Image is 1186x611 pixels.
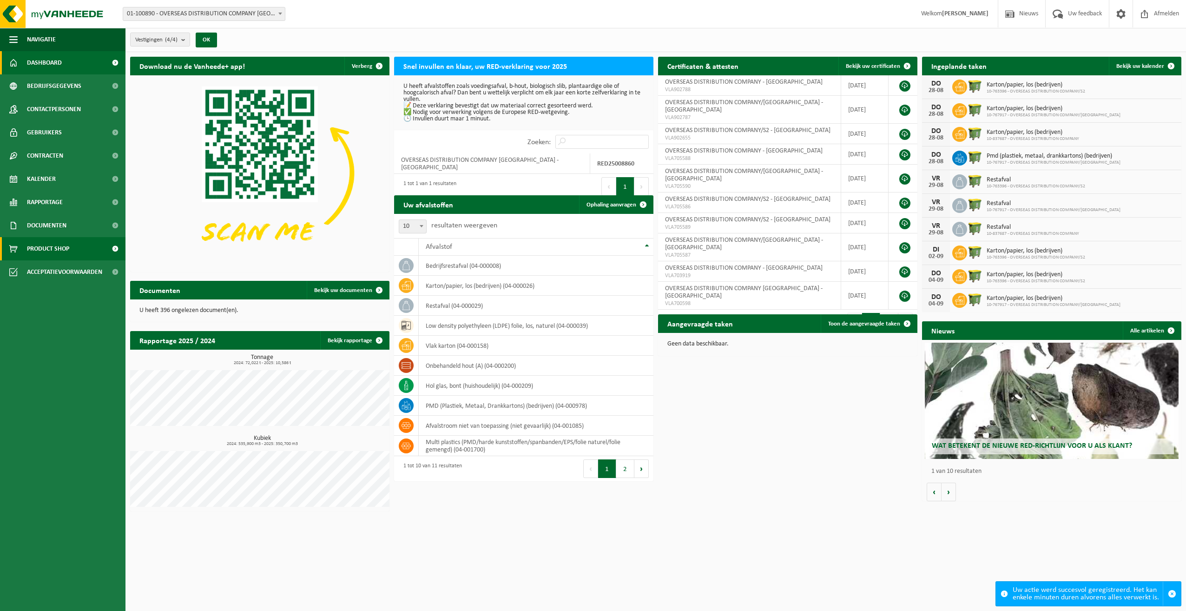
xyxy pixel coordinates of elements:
[27,51,62,74] span: Dashboard
[987,271,1085,279] span: Karton/papier, los (bedrijven)
[665,285,823,299] span: OVERSEAS DISTRIBUTION COMPANY [GEOGRAPHIC_DATA] - [GEOGRAPHIC_DATA]
[165,37,178,43] count: (4/4)
[987,113,1120,118] span: 10-767917 - OVERSEAS DISTRIBUTION COMPANY/[GEOGRAPHIC_DATA]
[399,220,426,233] span: 10
[841,261,889,282] td: [DATE]
[927,483,942,501] button: Vorige
[1013,582,1163,606] div: Uw actie werd succesvol geregistreerd. Het kan enkele minuten duren alvorens alles verwerkt is.
[634,459,649,478] button: Next
[927,246,945,253] div: DI
[987,279,1085,284] span: 10-763396 - OVERSEAS DISTRIBUTION COMPANY/S2
[419,416,653,436] td: afvalstroom niet van toepassing (niet gevaarlijk) (04-001085)
[967,149,983,165] img: WB-1100-HPE-GN-50
[667,341,908,347] p: Geen data beschikbaar.
[665,196,830,203] span: OVERSEAS DISTRIBUTION COMPANY/S2 - [GEOGRAPHIC_DATA]
[927,135,945,141] div: 28-08
[130,331,224,349] h2: Rapportage 2025 / 2024
[527,139,551,146] label: Zoeken:
[665,265,823,272] span: OVERSEAS DISTRIBUTION COMPANY - [GEOGRAPHIC_DATA]
[196,33,217,47] button: OK
[665,147,823,154] span: OVERSEAS DISTRIBUTION COMPANY - [GEOGRAPHIC_DATA]
[130,57,254,75] h2: Download nu de Vanheede+ app!
[307,281,389,299] a: Bekijk uw documenten
[841,213,889,233] td: [DATE]
[987,302,1120,308] span: 10-767917 - OVERSEAS DISTRIBUTION COMPANY/[GEOGRAPHIC_DATA]
[932,442,1132,450] span: Wat betekent de nieuwe RED-richtlijn voor u als klant?
[665,114,834,121] span: VLA902787
[942,483,956,501] button: Volgende
[925,343,1179,459] a: Wat betekent de nieuwe RED-richtlijn voor u als klant?
[419,436,653,456] td: multi plastics (PMD/harde kunststoffen/spanbanden/EPS/folie naturel/folie gemengd) (04-001700)
[927,182,945,189] div: 29-08
[399,176,456,197] div: 1 tot 1 van 1 resultaten
[665,224,834,231] span: VLA705589
[352,63,372,69] span: Verberg
[616,177,634,196] button: 1
[927,253,945,260] div: 02-09
[987,129,1079,136] span: Karton/papier, los (bedrijven)
[841,165,889,193] td: [DATE]
[927,104,945,111] div: DO
[27,144,63,167] span: Contracten
[419,296,653,316] td: restafval (04-000029)
[942,10,988,17] strong: [PERSON_NAME]
[135,435,389,446] h3: Kubiek
[344,57,389,75] button: Verberg
[931,468,1177,475] p: 1 van 10 resultaten
[665,86,834,93] span: VLA902788
[927,293,945,301] div: DO
[987,160,1120,166] span: 10-767917 - OVERSEAS DISTRIBUTION COMPANY/[GEOGRAPHIC_DATA]
[27,74,81,98] span: Bedrijfsgegevens
[927,80,945,87] div: DO
[927,206,945,213] div: 29-08
[123,7,285,20] span: 01-100890 - OVERSEAS DISTRIBUTION COMPANY NV - ANTWERPEN
[841,282,889,310] td: [DATE]
[665,134,834,142] span: VLA902655
[27,191,63,214] span: Rapportage
[394,57,576,75] h2: Snel invullen en klaar, uw RED-verklaring voor 2025
[841,124,889,144] td: [DATE]
[419,376,653,396] td: hol glas, bont (huishoudelijk) (04-000209)
[927,175,945,182] div: VR
[665,155,834,162] span: VLA705588
[665,168,823,182] span: OVERSEAS DISTRIBUTION COMPANY/[GEOGRAPHIC_DATA] - [GEOGRAPHIC_DATA]
[403,83,644,122] p: U heeft afvalstoffen zoals voedingsafval, b-hout, biologisch slib, plantaardige olie of hoogcalor...
[927,111,945,118] div: 28-08
[27,28,56,51] span: Navigatie
[927,230,945,236] div: 29-08
[27,214,66,237] span: Documenten
[987,89,1085,94] span: 10-763396 - OVERSEAS DISTRIBUTION COMPANY/S2
[927,87,945,94] div: 28-08
[665,127,830,134] span: OVERSEAS DISTRIBUTION COMPANY/S2 - [GEOGRAPHIC_DATA]
[665,79,823,86] span: OVERSEAS DISTRIBUTION COMPANY - [GEOGRAPHIC_DATA]
[1116,63,1164,69] span: Bekijk uw kalender
[579,195,652,214] a: Ophaling aanvragen
[967,173,983,189] img: WB-1100-HPE-GN-50
[927,222,945,230] div: VR
[135,354,389,365] h3: Tonnage
[135,442,389,446] span: 2024: 535,900 m3 - 2025: 350,700 m3
[431,222,497,229] label: resultaten weergeven
[419,256,653,276] td: bedrijfsrestafval (04-000008)
[130,33,190,46] button: Vestigingen(4/4)
[967,78,983,94] img: WB-1100-HPE-GN-50
[27,98,81,121] span: Contactpersonen
[665,300,834,307] span: VLA700598
[927,199,945,206] div: VR
[419,336,653,356] td: vlak karton (04-000158)
[927,301,945,307] div: 04-09
[1123,321,1180,340] a: Alle artikelen
[419,356,653,376] td: onbehandeld hout (A) (04-000200)
[922,321,964,339] h2: Nieuws
[634,177,649,196] button: Next
[987,184,1085,189] span: 10-763396 - OVERSEAS DISTRIBUTION COMPANY/S2
[987,224,1079,231] span: Restafval
[846,63,900,69] span: Bekijk uw certificaten
[130,281,190,299] h2: Documenten
[821,314,916,333] a: Toon de aangevraagde taken
[601,177,616,196] button: Previous
[394,153,590,174] td: OVERSEAS DISTRIBUTION COMPANY [GEOGRAPHIC_DATA] - [GEOGRAPHIC_DATA]
[967,197,983,213] img: WB-1100-HPE-GN-50
[135,33,178,47] span: Vestigingen
[665,203,834,211] span: VLA705586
